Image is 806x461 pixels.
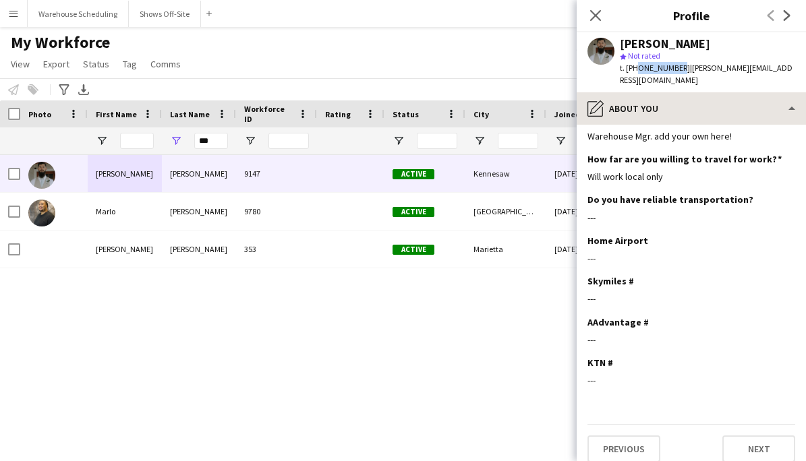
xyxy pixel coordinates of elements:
[587,212,795,224] div: ---
[577,7,806,24] h3: Profile
[236,193,317,230] div: 9780
[145,55,186,73] a: Comms
[393,109,419,119] span: Status
[88,193,162,230] div: Marlo
[587,193,753,206] h3: Do you have reliable transportation?
[28,199,55,226] img: Marlo Bloxson
[465,193,546,230] div: [GEOGRAPHIC_DATA]
[393,169,434,179] span: Active
[546,193,627,230] div: [DATE]
[78,55,115,73] a: Status
[5,55,35,73] a: View
[546,230,627,268] div: [DATE]
[236,230,317,268] div: 353
[268,133,309,149] input: Workforce ID Filter Input
[620,38,710,50] div: [PERSON_NAME]
[170,109,210,119] span: Last Name
[162,155,236,192] div: [PERSON_NAME]
[88,155,162,192] div: [PERSON_NAME]
[162,230,236,268] div: [PERSON_NAME]
[465,155,546,192] div: Kennesaw
[393,245,434,255] span: Active
[244,104,293,124] span: Workforce ID
[620,63,690,73] span: t. [PHONE_NUMBER]
[393,207,434,217] span: Active
[43,58,69,70] span: Export
[587,293,795,305] div: ---
[56,82,72,98] app-action-btn: Advanced filters
[28,109,51,119] span: Photo
[11,58,30,70] span: View
[88,230,162,268] div: [PERSON_NAME]
[96,109,137,119] span: First Name
[587,357,613,369] h3: KTN #
[393,135,405,147] button: Open Filter Menu
[546,155,627,192] div: [DATE]
[587,171,795,183] div: Will work local only
[577,92,806,125] div: About you
[170,135,182,147] button: Open Filter Menu
[150,58,181,70] span: Comms
[620,63,793,85] span: | [PERSON_NAME][EMAIL_ADDRESS][DOMAIN_NAME]
[162,193,236,230] div: [PERSON_NAME]
[194,133,228,149] input: Last Name Filter Input
[38,55,75,73] a: Export
[83,58,109,70] span: Status
[587,130,795,142] div: Warehouse Mgr. add your own here!
[123,58,137,70] span: Tag
[117,55,142,73] a: Tag
[325,109,351,119] span: Rating
[554,109,581,119] span: Joined
[417,133,457,149] input: Status Filter Input
[587,334,795,346] div: ---
[628,51,660,61] span: Not rated
[587,316,649,328] h3: AAdvantage #
[587,235,648,247] h3: Home Airport
[28,1,129,27] button: Warehouse Scheduling
[120,133,154,149] input: First Name Filter Input
[587,374,795,386] div: ---
[76,82,92,98] app-action-btn: Export XLSX
[96,135,108,147] button: Open Filter Menu
[554,135,567,147] button: Open Filter Menu
[587,275,634,287] h3: Skymiles #
[236,155,317,192] div: 9147
[473,135,486,147] button: Open Filter Menu
[587,252,795,264] div: ---
[498,133,538,149] input: City Filter Input
[473,109,489,119] span: City
[129,1,201,27] button: Shows Off-Site
[465,230,546,268] div: Marietta
[28,162,55,189] img: Adam Bloodworth
[587,153,782,165] h3: How far are you willing to travel for work?
[11,32,110,53] span: My Workforce
[244,135,256,147] button: Open Filter Menu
